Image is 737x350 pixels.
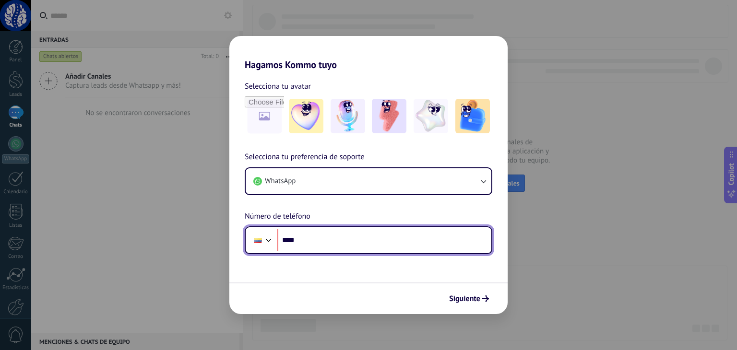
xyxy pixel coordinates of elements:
span: Selecciona tu avatar [245,80,311,93]
span: Número de teléfono [245,210,310,223]
span: Siguiente [449,295,480,302]
img: -5.jpeg [455,99,490,133]
img: -2.jpeg [331,99,365,133]
span: WhatsApp [265,176,296,186]
button: Siguiente [445,291,493,307]
img: -1.jpeg [289,99,323,133]
img: -3.jpeg [372,99,406,133]
h2: Hagamos Kommo tuyo [229,36,508,70]
span: Selecciona tu preferencia de soporte [245,151,365,163]
div: Ecuador: + 593 [249,230,267,250]
button: WhatsApp [246,168,491,194]
img: -4.jpeg [414,99,448,133]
